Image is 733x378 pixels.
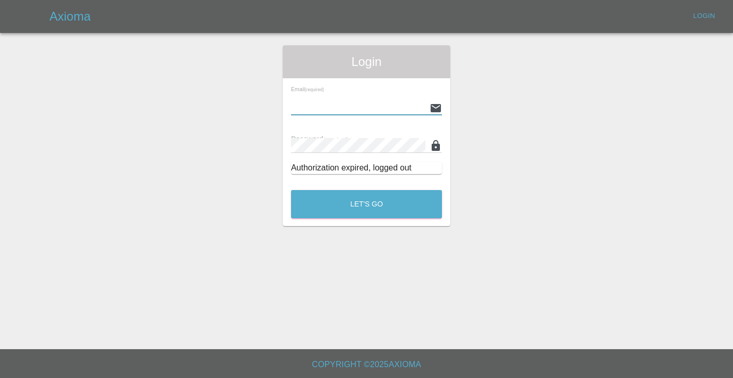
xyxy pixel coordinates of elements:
div: Authorization expired, logged out [291,162,442,174]
button: Let's Go [291,190,442,218]
small: (required) [305,88,324,92]
a: Login [688,8,721,24]
span: Email [291,86,324,92]
h6: Copyright © 2025 Axioma [8,357,725,372]
span: Login [291,54,442,70]
span: Password [291,135,349,143]
h5: Axioma [49,8,91,25]
small: (required) [323,136,349,143]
